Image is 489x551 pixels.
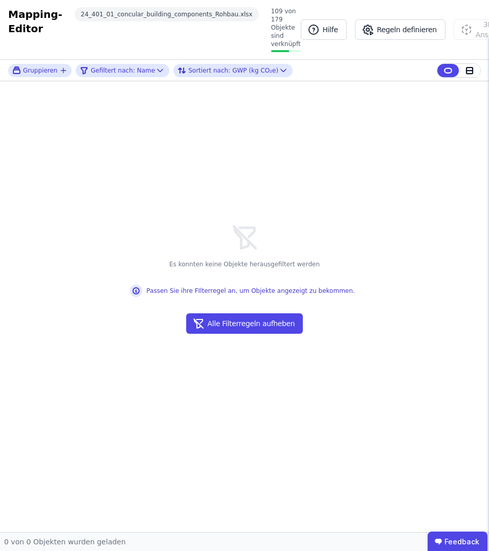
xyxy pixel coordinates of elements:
div: Mapping-Editor [8,7,62,52]
button: Alle Filterregeln aufheben [186,313,303,334]
span: Gefiltert nach: [91,66,135,75]
div: GWP (kg CO₂e) [177,64,278,77]
div: Passen Sie ihre FIlterregel an, um Objekte angezeigt zu bekommen. [130,285,354,297]
span: Sortiert nach: [188,66,230,75]
span: Es konnten keine Objekte herausgefiltert werden [169,260,320,268]
button: Gruppieren [12,66,68,75]
span: Gruppieren [23,66,57,75]
span: 109 von 179 Objekte sind verknüpft [271,8,301,48]
div: Name [80,64,155,77]
button: Hilfe [301,19,347,40]
button: Regeln definieren [355,19,446,40]
div: 24_401_01_concular_building_components_Rohbau.xlsx [75,7,259,21]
